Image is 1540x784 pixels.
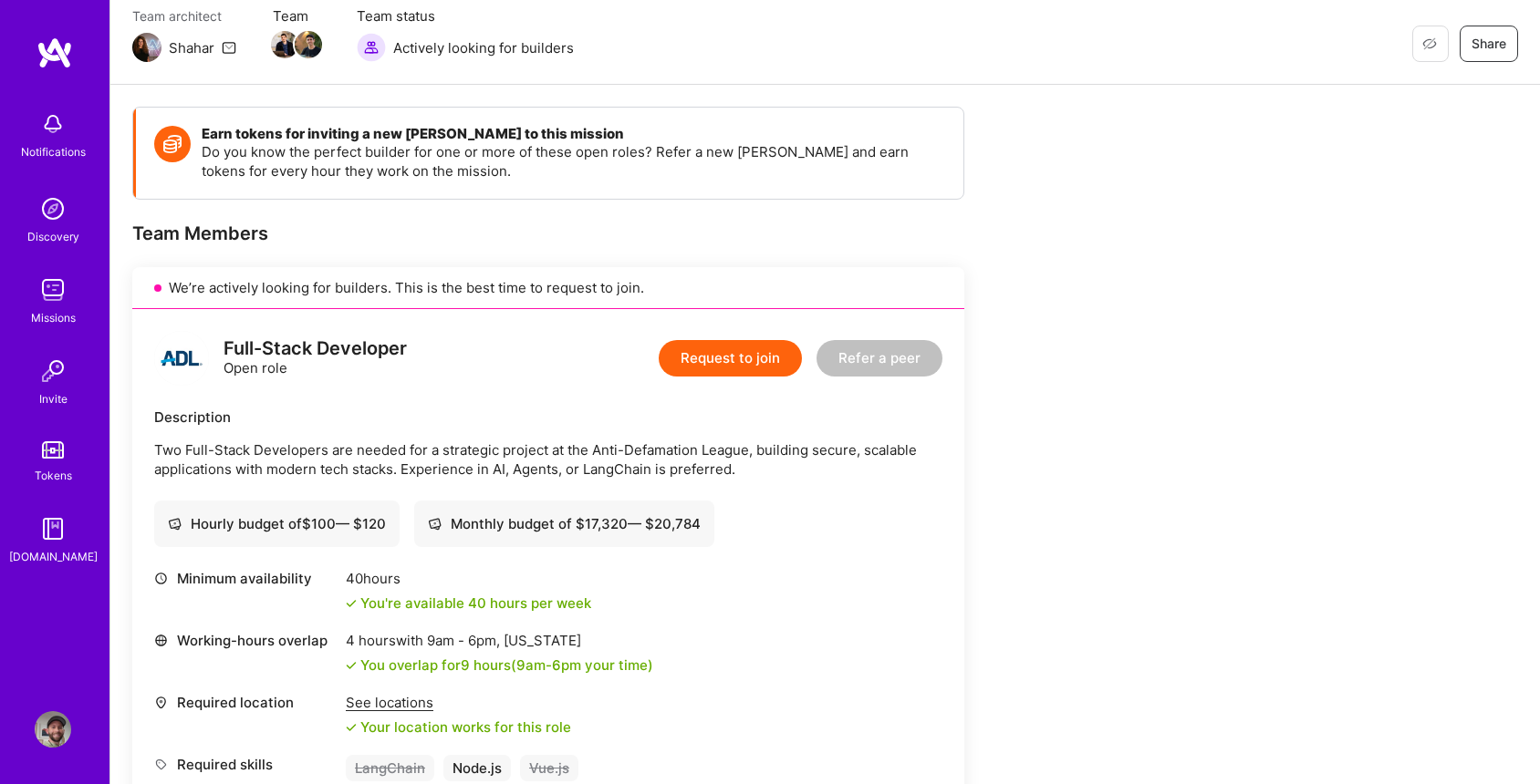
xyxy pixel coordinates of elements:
a: User Avatar [30,711,76,748]
span: Team status [357,6,574,26]
div: [DOMAIN_NAME] [9,547,98,566]
i: icon Cash [428,517,442,531]
i: icon Mail [222,40,236,55]
span: Share [1472,35,1506,53]
img: Token icon [154,126,191,162]
img: Team Architect [132,33,161,62]
i: icon Check [346,722,357,733]
button: Refer a peer [817,340,942,377]
p: Two Full-Stack Developers are needed for a strategic project at the Anti-Defamation League, build... [154,440,942,479]
div: Full-Stack Developer [224,339,407,358]
div: Shahar [169,38,214,57]
div: See locations [346,693,571,712]
div: Tokens [35,466,72,485]
div: Team Members [132,222,964,245]
i: icon Check [346,598,357,609]
a: Team Member Avatar [297,29,320,60]
i: icon Check [346,660,357,671]
div: Monthly budget of $ 17,320 — $ 20,784 [428,514,701,533]
img: tokens [42,441,64,459]
div: Discovery [27,227,79,246]
div: Description [154,407,942,427]
div: You're available 40 hours per week [346,593,591,613]
div: Notifications [21,142,86,161]
div: You overlap for 9 hours ( your time) [360,655,653,675]
div: 4 hours with [US_STATE] [346,631,653,650]
p: Do you know the perfect builder for one or more of these open roles? Refer a new [PERSON_NAME] an... [202,142,945,181]
div: Minimum availability [154,569,337,588]
i: icon Location [154,696,168,709]
button: Share [1460,26,1518,62]
h4: Earn tokens for inviting a new [PERSON_NAME] to this mission [202,126,945,142]
div: Required location [154,693,337,712]
div: Working-hours overlap [154,631,337,650]
div: Hourly budget of $ 100 — $ 120 [168,514,386,533]
span: Team [273,6,320,26]
i: icon Cash [168,517,182,531]
span: 9am - 6pm [516,656,581,674]
img: Actively looking for builders [357,33,386,62]
span: 9am - 6pm , [423,632,504,649]
div: Open role [224,339,407,377]
i: icon EyeClosed [1422,36,1437,51]
img: Team Member Avatar [295,31,322,58]
div: LangChain [346,755,434,781]
span: Actively looking for builders [393,38,574,57]
img: logo [154,331,209,386]
img: teamwork [35,272,71,308]
img: guide book [35,511,71,547]
div: We’re actively looking for builders. This is the best time to request to join. [132,267,964,309]
img: Invite [35,353,71,389]
div: Required skills [154,755,337,774]
span: Team architect [132,6,236,26]
button: Request to join [659,340,802,377]
div: 40 hours [346,569,591,588]
i: icon Tag [154,758,168,771]
i: icon World [154,634,168,647]
img: logo [36,36,73,69]
a: Team Member Avatar [273,29,297,60]
i: icon Clock [154,572,168,585]
div: Node.js [443,755,511,781]
img: discovery [35,191,71,227]
img: Team Member Avatar [271,31,298,58]
div: Missions [31,308,76,327]
div: Your location works for this role [346,717,571,737]
img: User Avatar [35,711,71,748]
div: Invite [39,389,68,408]
img: bell [35,106,71,142]
div: Vue.js [520,755,578,781]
